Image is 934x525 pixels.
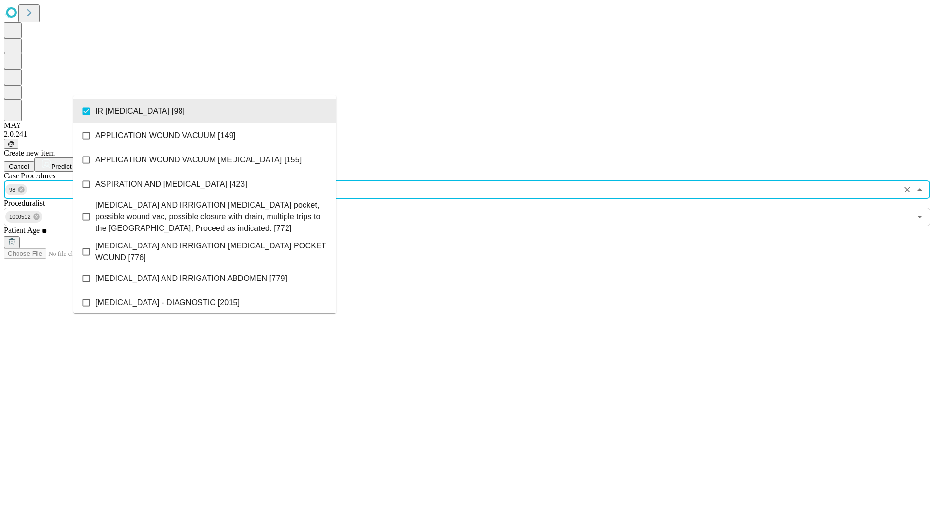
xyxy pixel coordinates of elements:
[4,199,45,207] span: Proceduralist
[8,140,15,147] span: @
[5,184,27,195] div: 98
[4,161,34,172] button: Cancel
[4,226,40,234] span: Patient Age
[4,121,930,130] div: MAY
[95,130,235,141] span: APPLICATION WOUND VACUUM [149]
[4,149,55,157] span: Create new item
[95,199,328,234] span: [MEDICAL_DATA] AND IRRIGATION [MEDICAL_DATA] pocket, possible wound vac, possible closure with dr...
[95,154,302,166] span: APPLICATION WOUND VACUUM [MEDICAL_DATA] [155]
[51,163,71,170] span: Predict
[4,139,18,149] button: @
[95,240,328,263] span: [MEDICAL_DATA] AND IRRIGATION [MEDICAL_DATA] POCKET WOUND [776]
[4,172,55,180] span: Scheduled Procedure
[9,163,29,170] span: Cancel
[913,183,927,196] button: Close
[95,105,185,117] span: IR [MEDICAL_DATA] [98]
[4,130,930,139] div: 2.0.241
[5,184,19,195] span: 98
[900,183,914,196] button: Clear
[95,273,287,284] span: [MEDICAL_DATA] AND IRRIGATION ABDOMEN [779]
[34,157,79,172] button: Predict
[913,210,927,224] button: Open
[95,297,240,309] span: [MEDICAL_DATA] - DIAGNOSTIC [2015]
[5,211,42,223] div: 1000512
[5,211,35,223] span: 1000512
[95,178,247,190] span: ASPIRATION AND [MEDICAL_DATA] [423]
